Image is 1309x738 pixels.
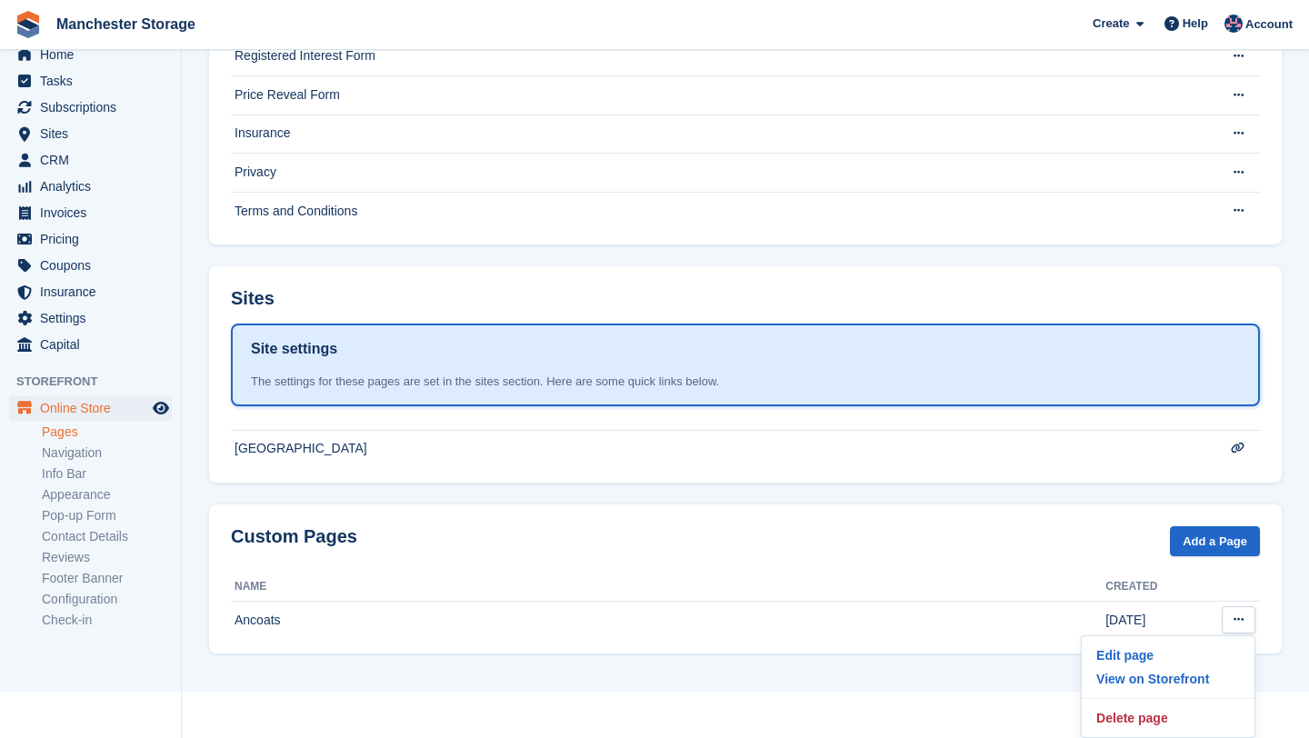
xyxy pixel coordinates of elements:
[9,253,172,278] a: menu
[40,226,149,252] span: Pricing
[1170,526,1260,556] a: Add a Page
[40,305,149,331] span: Settings
[40,395,149,421] span: Online Store
[1105,601,1208,639] td: [DATE]
[231,154,1208,193] td: Privacy
[251,338,337,360] h1: Site settings
[231,601,1105,639] td: Ancoats
[9,279,172,304] a: menu
[42,528,172,545] a: Contact Details
[231,288,275,309] h2: Sites
[9,305,172,331] a: menu
[150,397,172,419] a: Preview store
[42,612,172,629] a: Check-in
[1089,643,1247,667] a: Edit page
[40,42,149,67] span: Home
[42,570,172,587] a: Footer Banner
[231,430,1208,468] td: [GEOGRAPHIC_DATA]
[231,192,1208,230] td: Terms and Conditions
[9,121,172,146] a: menu
[15,11,42,38] img: stora-icon-8386f47178a22dfd0bd8f6a31ec36ba5ce8667c1dd55bd0f319d3a0aa187defe.svg
[9,68,172,94] a: menu
[1093,15,1129,33] span: Create
[1183,15,1208,33] span: Help
[9,200,172,225] a: menu
[9,332,172,357] a: menu
[40,68,149,94] span: Tasks
[1089,706,1247,730] a: Delete page
[42,507,172,524] a: Pop-up Form
[9,174,172,199] a: menu
[1089,667,1247,691] a: View on Storefront
[231,573,1105,602] th: Name
[42,549,172,566] a: Reviews
[9,147,172,173] a: menu
[42,591,172,608] a: Configuration
[40,200,149,225] span: Invoices
[9,42,172,67] a: menu
[251,373,1240,391] div: The settings for these pages are set in the sites section. Here are some quick links below.
[231,75,1208,115] td: Price Reveal Form
[42,424,172,441] a: Pages
[1105,573,1208,602] th: Created
[231,115,1208,154] td: Insurance
[42,486,172,504] a: Appearance
[40,174,149,199] span: Analytics
[49,9,203,39] a: Manchester Storage
[40,121,149,146] span: Sites
[40,279,149,304] span: Insurance
[9,95,172,120] a: menu
[42,444,172,462] a: Navigation
[40,95,149,120] span: Subscriptions
[231,526,357,547] h2: Custom Pages
[231,37,1208,76] td: Registered Interest Form
[9,226,172,252] a: menu
[42,465,172,483] a: Info Bar
[40,147,149,173] span: CRM
[16,373,181,391] span: Storefront
[40,253,149,278] span: Coupons
[9,395,172,421] a: menu
[1245,15,1293,34] span: Account
[40,332,149,357] span: Capital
